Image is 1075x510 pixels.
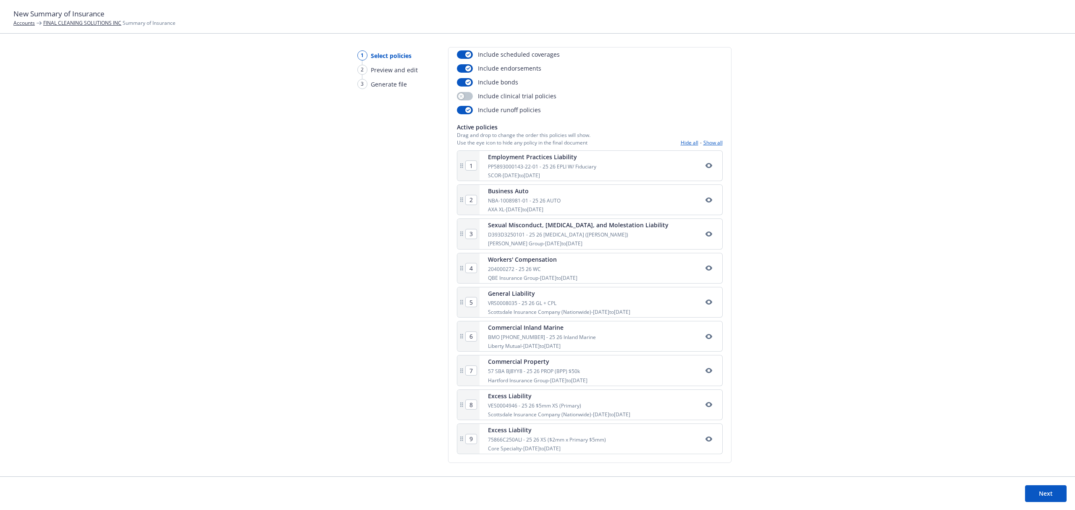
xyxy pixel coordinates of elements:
div: NBA-1008981-01 - 25 26 AUTO [488,197,561,204]
div: General Liability [488,289,630,298]
div: Workers' Compensation [488,255,577,264]
div: 3 [357,79,367,89]
div: VRS0008035 - 25 26 GL + CPL [488,300,630,307]
div: Commercial Property57 SBA BJ8YY8 - 25 26 PROP (BPP) $50kHartford Insurance Group-[DATE]to[DATE] [457,355,723,386]
div: Include endorsements [457,64,541,73]
div: Sexual Misconduct, [MEDICAL_DATA], and Molestation LiabilityD393D3250101 - 25 26 [MEDICAL_DATA] (... [457,218,723,249]
div: Scottsdale Insurance Company (Nationwide) - [DATE] to [DATE] [488,411,630,418]
div: Business Auto [488,187,561,195]
div: Excess LiabilityVES0004946 - 25 26 $5mm XS (Primary)Scottsdale Insurance Company (Nationwide)-[DA... [457,389,723,420]
span: Summary of Insurance [43,19,176,26]
a: Accounts [13,19,35,26]
div: SCOR - [DATE] to [DATE] [488,172,596,179]
div: Commercial Inland Marine [488,323,596,332]
div: [PERSON_NAME] Group - [DATE] to [DATE] [488,240,669,247]
div: Employment Practices Liability [488,152,596,161]
div: Include scheduled coverages [457,50,560,59]
span: Drag and drop to change the order this policies will show. Use the eye icon to hide any policy in... [457,131,590,146]
div: Sexual Misconduct, [MEDICAL_DATA], and Molestation Liability [488,221,669,229]
button: Hide all [681,139,698,146]
span: Active policies [457,123,590,131]
div: 204000272 - 25 26 WC [488,266,577,273]
button: Next [1025,485,1067,502]
div: Excess Liability [488,392,630,400]
div: General LiabilityVRS0008035 - 25 26 GL + CPLScottsdale Insurance Company (Nationwide)-[DATE]to[DATE] [457,287,723,318]
div: Excess Liability75866C250ALI - 25 26 XS ($2mm x Primary $5mm)Core Specialty-[DATE]to[DATE] [457,423,723,454]
div: 75866C250ALI - 25 26 XS ($2mm x Primary $5mm) [488,436,606,443]
div: Excess Liability [488,426,606,434]
div: VES0004946 - 25 26 $5mm XS (Primary) [488,402,630,409]
div: Commercial Property [488,357,587,366]
div: Workers' Compensation204000272 - 25 26 WCQBE Insurance Group-[DATE]to[DATE] [457,253,723,284]
h1: New Summary of Insurance [13,8,1062,19]
a: FINAL CLEANING SOLUTIONS INC [43,19,121,26]
div: BMO [PHONE_NUMBER] - 25 26 Inland Marine [488,334,596,341]
div: Liberty Mutual - [DATE] to [DATE] [488,342,596,350]
div: Include bonds [457,78,518,87]
div: Core Specialty - [DATE] to [DATE] [488,445,606,452]
div: D393D3250101 - 25 26 [MEDICAL_DATA] ([PERSON_NAME]) [488,231,669,238]
div: Commercial Inland MarineBMO [PHONE_NUMBER] - 25 26 Inland MarineLiberty Mutual-[DATE]to[DATE] [457,321,723,352]
div: Hartford Insurance Group - [DATE] to [DATE] [488,377,587,384]
div: 1 [357,50,367,60]
div: - [681,139,723,146]
div: AXA XL - [DATE] to [DATE] [488,206,561,213]
span: Generate file [371,80,407,89]
div: Employment Practices LiabilityPP5893000143-22-01 - 25 26 EPLI W/ FiduciarySCOR-[DATE]to[DATE] [457,150,723,181]
div: Include clinical trial policies [457,92,556,100]
div: 57 SBA BJ8YY8 - 25 26 PROP (BPP) $50k [488,368,587,375]
div: PP5893000143-22-01 - 25 26 EPLI W/ Fiduciary [488,163,596,170]
span: Select policies [371,51,412,60]
div: QBE Insurance Group - [DATE] to [DATE] [488,274,577,281]
div: 2 [357,65,367,75]
div: Business AutoNBA-1008981-01 - 25 26 AUTOAXA XL-[DATE]to[DATE] [457,184,723,215]
div: Include runoff policies [457,105,541,114]
div: Scottsdale Insurance Company (Nationwide) - [DATE] to [DATE] [488,308,630,315]
span: Preview and edit [371,66,418,74]
button: Show all [703,139,723,146]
